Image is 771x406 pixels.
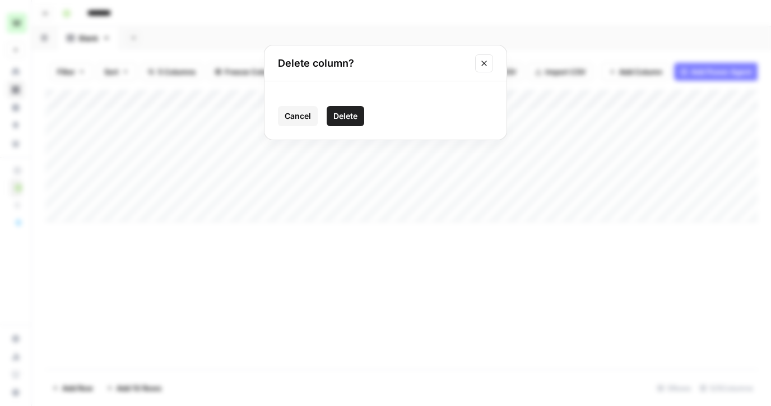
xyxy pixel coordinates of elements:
[475,54,493,72] button: Close modal
[333,110,357,122] span: Delete
[278,56,468,71] h2: Delete column?
[327,106,364,126] button: Delete
[285,110,311,122] span: Cancel
[278,106,318,126] button: Cancel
